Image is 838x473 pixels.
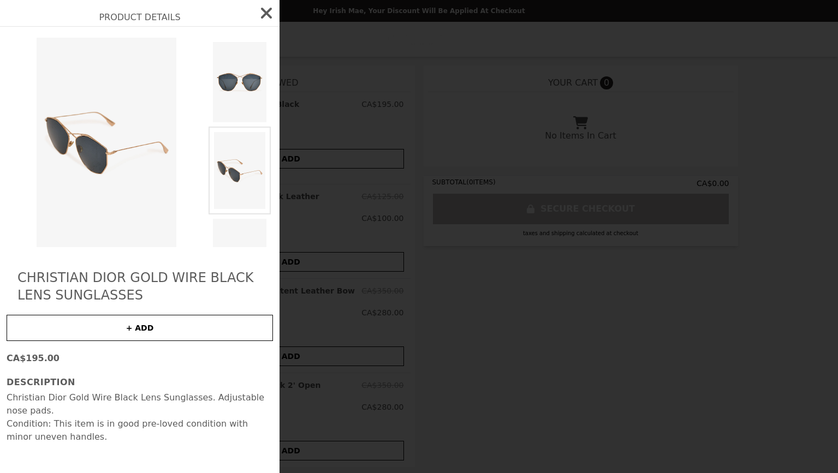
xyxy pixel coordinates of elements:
button: + ADD [7,315,273,341]
p: Christian Dior Gold Wire Black Lens Sunglasses. Adjustable nose pads. [7,391,273,417]
img: Default Title [7,38,206,247]
p: CA$195.00 [7,352,273,365]
img: Default Title [209,127,271,214]
p: Condition: This item is in good pre-loved condition with minor uneven handles. [7,417,273,444]
h2: Christian Dior Gold Wire Black Lens Sunglasses [17,269,262,304]
img: Default Title [209,38,271,127]
h3: Description [7,376,273,389]
img: Default Title [209,214,271,303]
